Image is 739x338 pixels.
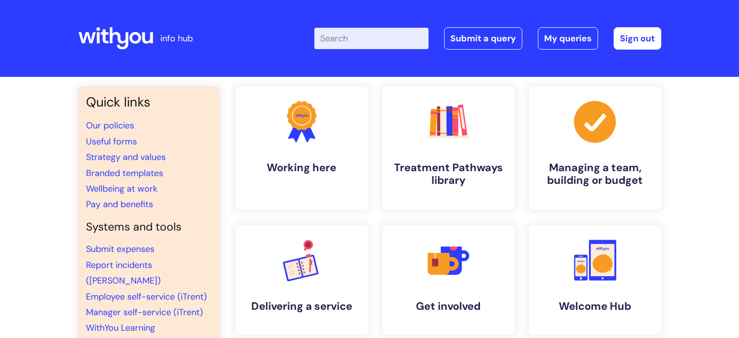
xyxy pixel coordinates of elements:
a: Welcome Hub [529,225,661,335]
a: Treatment Pathways library [382,87,515,210]
a: Strategy and values [86,151,166,163]
a: Useful forms [86,136,137,147]
div: | - [314,27,661,50]
a: Delivering a service [236,225,368,335]
a: Submit a query [444,27,522,50]
h4: Systems and tools [86,220,212,234]
h4: Welcome Hub [537,300,653,313]
a: Employee self-service (iTrent) [86,291,207,302]
a: Sign out [614,27,661,50]
h3: Quick links [86,94,212,110]
a: Submit expenses [86,243,155,255]
h4: Working here [243,161,360,174]
a: Pay and benefits [86,198,153,210]
a: My queries [538,27,598,50]
a: Branded templates [86,167,163,179]
h4: Get involved [390,300,507,313]
h4: Managing a team, building or budget [537,161,653,187]
h4: Treatment Pathways library [390,161,507,187]
a: Get involved [382,225,515,335]
a: Managing a team, building or budget [529,87,661,210]
h4: Delivering a service [243,300,360,313]
a: Working here [236,87,368,210]
a: Report incidents ([PERSON_NAME]) [86,259,161,286]
p: info hub [160,31,193,46]
a: Manager self-service (iTrent) [86,306,203,318]
a: Wellbeing at work [86,183,157,195]
input: Search [314,28,429,49]
a: Our policies [86,120,134,131]
a: WithYou Learning [86,322,155,334]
